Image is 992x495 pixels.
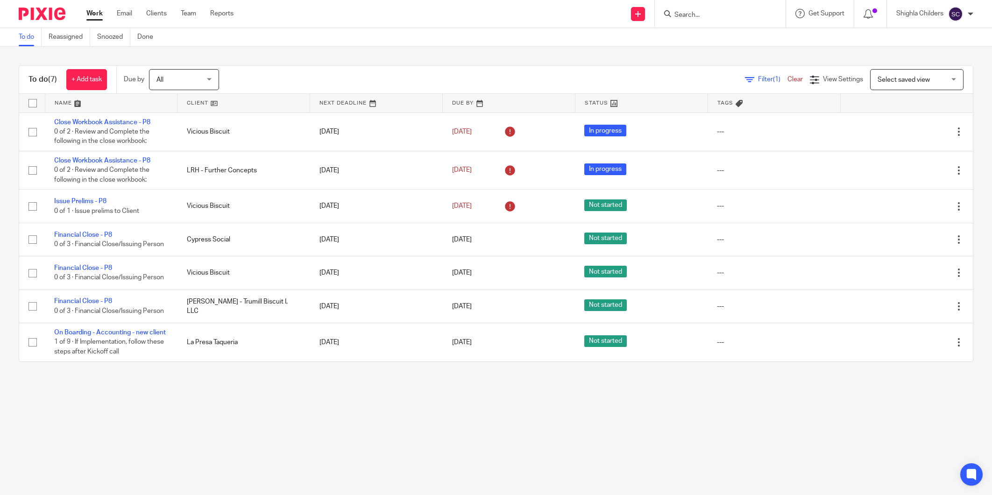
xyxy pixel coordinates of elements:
a: Financial Close - P8 [54,265,112,271]
span: Not started [584,199,627,211]
a: Clients [146,9,167,18]
a: Close Workbook Assistance - P8 [54,157,150,164]
a: To do [19,28,42,46]
div: --- [717,302,831,311]
td: [DATE] [310,190,443,223]
span: Not started [584,335,627,347]
p: Shighla Childers [896,9,943,18]
span: [DATE] [452,339,472,346]
a: Email [117,9,132,18]
span: 0 of 2 · Review and Complete the following in the close workbook: [54,167,149,184]
span: 0 of 2 · Review and Complete the following in the close workbook: [54,128,149,145]
span: [DATE] [452,236,472,243]
img: Pixie [19,7,65,20]
a: + Add task [66,69,107,90]
a: On Boarding - Accounting - new client [54,329,166,336]
span: Get Support [808,10,844,17]
a: Financial Close - P8 [54,232,112,238]
span: Select saved view [878,77,930,83]
td: Vicious Biscuit [177,113,310,151]
td: [DATE] [310,323,443,361]
a: Work [86,9,103,18]
div: --- [717,201,831,211]
span: Filter [758,76,787,83]
a: Done [137,28,160,46]
span: 0 of 3 · Financial Close/Issuing Person [54,241,164,247]
span: Tags [717,100,733,106]
a: Team [181,9,196,18]
span: [DATE] [452,128,472,135]
span: All [156,77,163,83]
td: Cypress Social [177,223,310,256]
span: Not started [584,233,627,244]
td: LRH - Further Concepts [177,151,310,189]
td: [DATE] [310,223,443,256]
span: Not started [584,266,627,277]
td: [DATE] [310,151,443,189]
a: Snoozed [97,28,130,46]
td: [DATE] [310,290,443,323]
div: --- [717,268,831,277]
td: [DATE] [310,113,443,151]
input: Search [673,11,758,20]
div: --- [717,338,831,347]
a: Reports [210,9,234,18]
td: Vicious Biscuit [177,190,310,223]
span: [DATE] [452,167,472,174]
a: Reassigned [49,28,90,46]
a: Financial Close - P8 [54,298,112,304]
td: Vicious Biscuit [177,256,310,290]
td: [PERSON_NAME] - Trumill Biscuit I, LLC [177,290,310,323]
div: --- [717,166,831,175]
span: 0 of 1 · Issue prelims to Client [54,208,139,214]
span: 0 of 3 · Financial Close/Issuing Person [54,275,164,281]
span: 1 of 9 · If Implementation, follow these steps after Kickoff call [54,339,164,355]
p: Due by [124,75,144,84]
a: Issue Prelims - P8 [54,198,106,205]
span: [DATE] [452,203,472,209]
td: [DATE] [310,256,443,290]
span: [DATE] [452,269,472,276]
a: Clear [787,76,803,83]
span: Not started [584,299,627,311]
span: In progress [584,163,626,175]
div: --- [717,127,831,136]
span: In progress [584,125,626,136]
h1: To do [28,75,57,85]
span: [DATE] [452,303,472,310]
span: View Settings [823,76,863,83]
a: Close Workbook Assistance - P8 [54,119,150,126]
img: svg%3E [948,7,963,21]
span: 0 of 3 · Financial Close/Issuing Person [54,308,164,314]
span: (1) [773,76,780,83]
span: (7) [48,76,57,83]
td: La Presa Taqueria [177,323,310,361]
div: --- [717,235,831,244]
